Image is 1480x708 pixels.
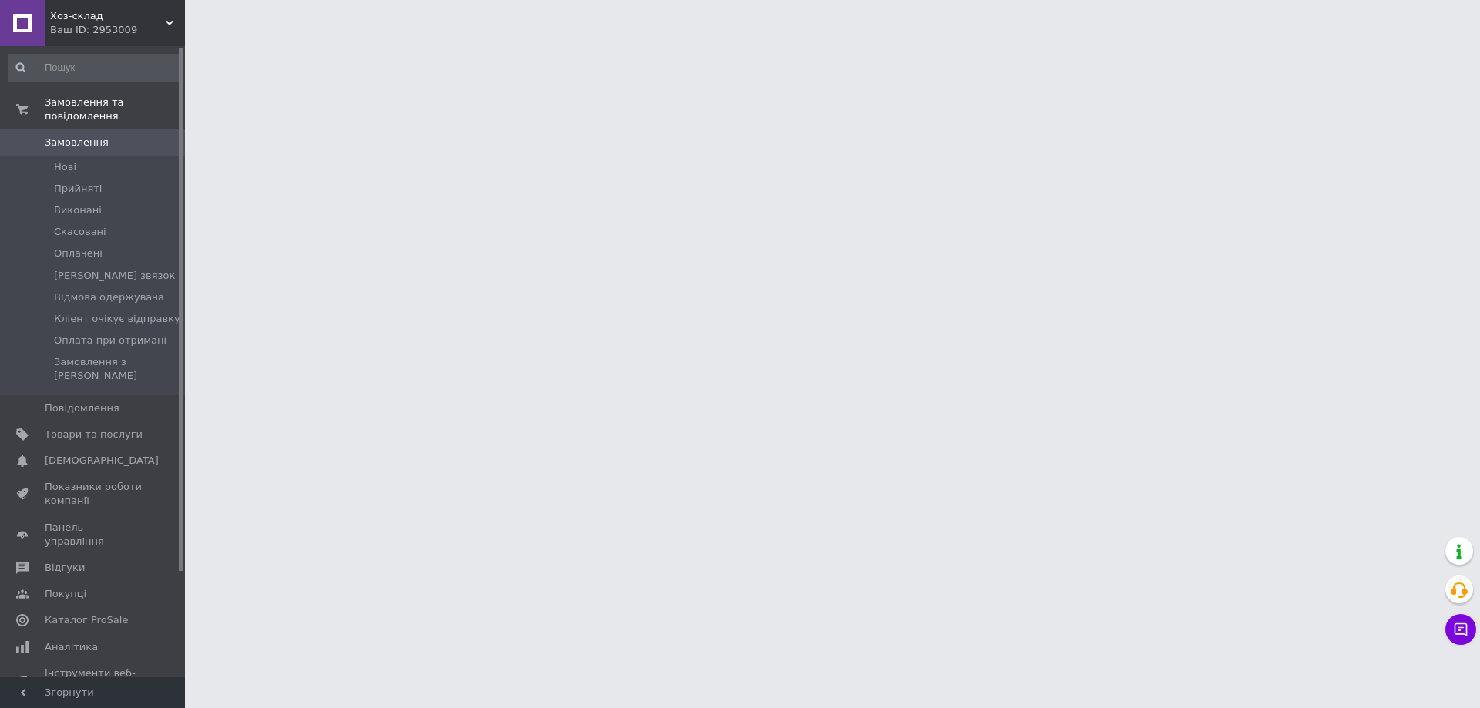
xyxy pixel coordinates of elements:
[45,136,109,149] span: Замовлення
[54,225,106,239] span: Скасовані
[45,96,185,123] span: Замовлення та повідомлення
[45,561,85,575] span: Відгуки
[45,428,143,441] span: Товари та послуги
[1445,614,1476,645] button: Чат з покупцем
[50,23,185,37] div: Ваш ID: 2953009
[54,312,180,326] span: Кліент очікує відправку
[54,160,76,174] span: Нові
[50,9,166,23] span: Хоз-склад
[54,203,102,217] span: Виконані
[45,454,159,468] span: [DEMOGRAPHIC_DATA]
[45,666,143,694] span: Інструменти веб-майстра та SEO
[45,521,143,549] span: Панель управління
[45,587,86,601] span: Покупці
[45,480,143,508] span: Показники роботи компанії
[54,247,103,260] span: Оплачені
[54,269,175,283] span: [PERSON_NAME] звязок
[54,334,166,347] span: Оплата при отримані
[45,613,128,627] span: Каталог ProSale
[54,290,164,304] span: Відмова одержувача
[54,355,180,383] span: Замовлення з [PERSON_NAME]
[45,401,119,415] span: Повідомлення
[45,640,98,654] span: Аналітика
[8,54,182,82] input: Пошук
[54,182,102,196] span: Прийняті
